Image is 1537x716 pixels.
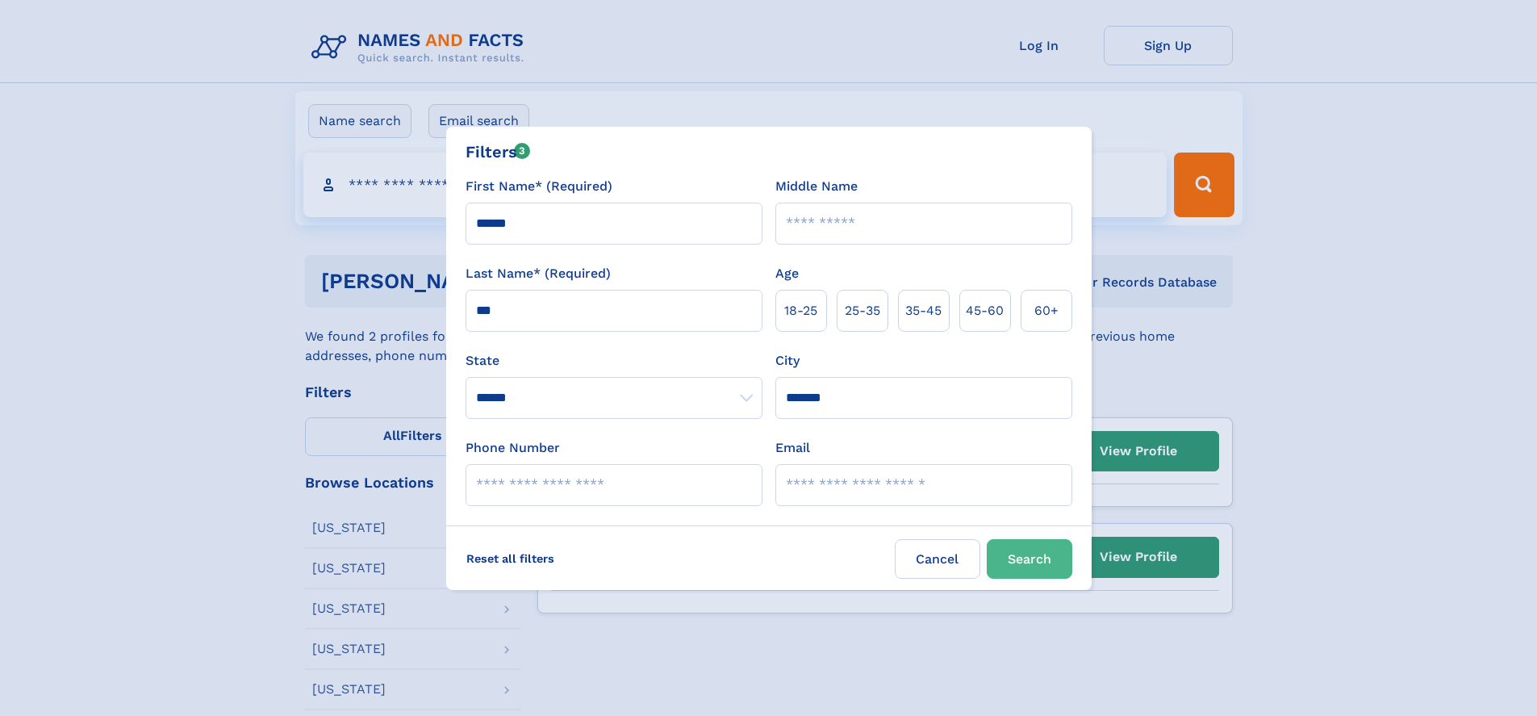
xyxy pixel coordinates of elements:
label: Phone Number [466,438,560,458]
span: 18‑25 [784,301,817,320]
label: First Name* (Required) [466,177,612,196]
label: City [775,351,800,371]
button: Search [987,539,1072,579]
label: Last Name* (Required) [466,264,611,283]
label: Cancel [895,539,980,579]
span: 35‑45 [905,301,942,320]
label: Email [775,438,810,458]
label: Age [775,264,799,283]
div: Filters [466,140,531,164]
label: Middle Name [775,177,858,196]
label: State [466,351,762,371]
span: 60+ [1034,301,1059,320]
span: 25‑35 [845,301,880,320]
span: 45‑60 [966,301,1004,320]
label: Reset all filters [456,539,565,578]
